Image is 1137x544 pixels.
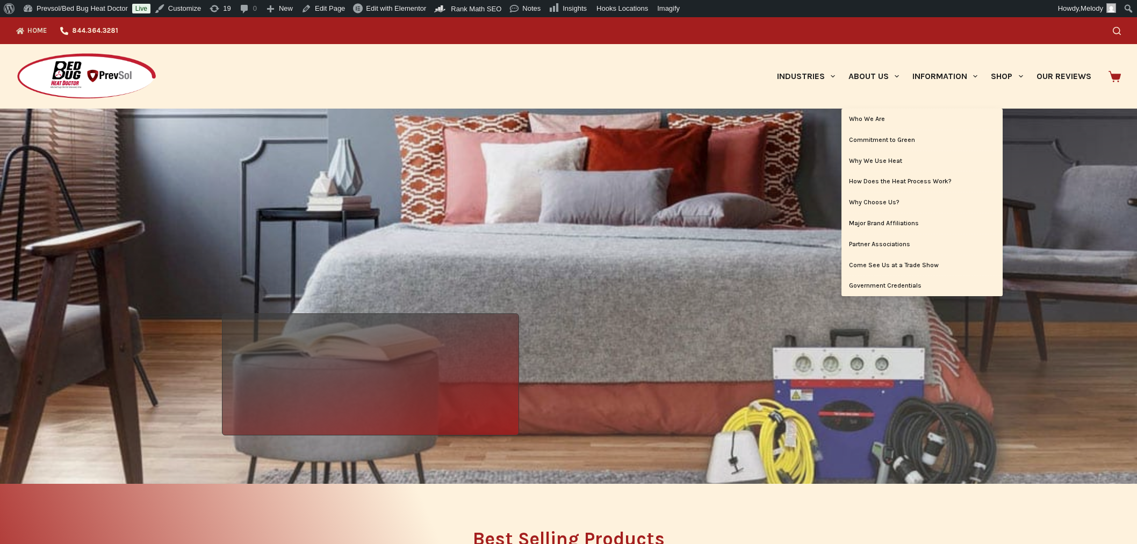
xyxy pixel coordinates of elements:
[841,130,1003,151] a: Commitment to Green
[906,44,984,109] a: Information
[841,276,1003,296] a: Government Credentials
[841,234,1003,255] a: Partner Associations
[841,151,1003,171] a: Why We Use Heat
[451,5,501,13] span: Rank Math SEO
[841,44,905,109] a: About Us
[132,4,150,13] a: Live
[16,17,125,44] nav: Top Menu
[841,192,1003,213] a: Why Choose Us?
[841,255,1003,276] a: Come See Us at a Trade Show
[841,109,1003,130] a: Who We Are
[770,44,1098,109] nav: Primary
[16,53,157,101] img: Prevsol/Bed Bug Heat Doctor
[1113,27,1121,35] button: Search
[1030,44,1098,109] a: Our Reviews
[366,4,426,12] span: Edit with Elementor
[841,171,1003,192] a: How Does the Heat Process Work?
[984,44,1030,109] a: Shop
[54,17,125,44] a: 844.364.3281
[841,213,1003,234] a: Major Brand Affiliations
[770,44,841,109] a: Industries
[1081,4,1103,12] span: Melody
[16,17,54,44] a: Home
